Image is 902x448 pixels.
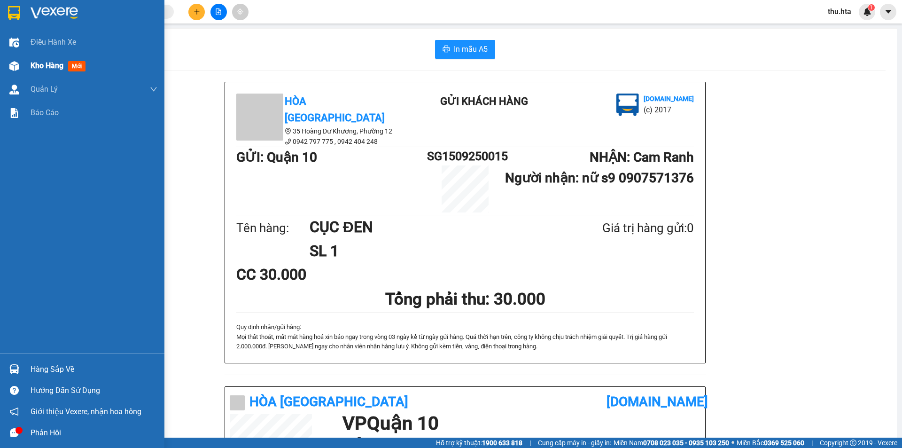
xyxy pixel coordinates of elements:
[236,126,405,136] li: 35 Hoàng Dư Khương, Phường 12
[529,438,531,448] span: |
[31,36,76,48] span: Điều hành xe
[436,438,522,448] span: Hỗ trợ kỹ thuật:
[310,215,557,239] h1: CỤC ĐEN
[342,414,696,433] h1: VP Quận 10
[10,386,19,395] span: question-circle
[9,108,19,118] img: solution-icon
[9,61,19,71] img: warehouse-icon
[31,362,157,377] div: Hàng sắp về
[31,406,141,417] span: Giới thiệu Vexere, nhận hoa hồng
[884,8,893,16] span: caret-down
[236,286,694,312] h1: Tổng phải thu: 30.000
[79,36,129,43] b: [DOMAIN_NAME]
[236,219,310,238] div: Tên hàng:
[10,428,19,437] span: message
[285,128,291,134] span: environment
[249,394,408,409] b: Hòa [GEOGRAPHIC_DATA]
[737,438,804,448] span: Miền Bắc
[9,85,19,94] img: warehouse-icon
[607,394,708,409] b: [DOMAIN_NAME]
[236,136,405,147] li: 0942 797 775 , 0942 404 248
[236,332,694,352] p: Mọi thất thoát, mất mát hàng hoá xin báo ngay trong vòng 03 ngày kể từ ngày gửi hà...
[188,4,205,20] button: plus
[79,45,129,56] li: (c) 2017
[236,263,387,286] div: CC 30.000
[285,138,291,145] span: phone
[12,61,48,121] b: Hòa [GEOGRAPHIC_DATA]
[31,61,63,70] span: Kho hàng
[482,439,522,447] strong: 1900 633 818
[236,322,694,351] div: Quy định nhận/gửi hàng :
[58,14,93,58] b: Gửi khách hàng
[590,149,694,165] b: NHẬN : Cam Ranh
[232,4,249,20] button: aim
[31,107,59,118] span: Báo cáo
[443,45,450,54] span: printer
[454,43,488,55] span: In mẫu A5
[8,6,20,20] img: logo-vxr
[31,426,157,440] div: Phản hồi
[310,239,557,263] h1: SL 1
[870,4,873,11] span: 1
[215,8,222,15] span: file-add
[811,438,813,448] span: |
[102,12,124,34] img: logo.jpg
[236,149,317,165] b: GỬI : Quận 10
[644,95,694,102] b: [DOMAIN_NAME]
[31,384,157,398] div: Hướng dẫn sử dụng
[731,441,734,445] span: ⚪️
[31,83,58,95] span: Quản Lý
[427,147,503,165] h1: SG1509250015
[435,40,495,59] button: printerIn mẫu A5
[764,439,804,447] strong: 0369 525 060
[644,104,694,116] li: (c) 2017
[285,95,385,124] b: Hòa [GEOGRAPHIC_DATA]
[237,8,243,15] span: aim
[68,61,86,71] span: mới
[9,38,19,47] img: warehouse-icon
[9,364,19,374] img: warehouse-icon
[557,219,694,238] div: Giá trị hàng gửi: 0
[150,86,157,93] span: down
[210,4,227,20] button: file-add
[643,439,729,447] strong: 0708 023 035 - 0935 103 250
[440,95,528,107] b: Gửi khách hàng
[868,4,875,11] sup: 1
[850,440,856,446] span: copyright
[505,170,694,186] b: Người nhận : nữ s9 0907571376
[614,438,729,448] span: Miền Nam
[863,8,871,16] img: icon-new-feature
[10,407,19,416] span: notification
[194,8,200,15] span: plus
[538,438,611,448] span: Cung cấp máy in - giấy in:
[820,6,859,17] span: thu.hta
[616,94,639,116] img: logo.jpg
[880,4,896,20] button: caret-down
